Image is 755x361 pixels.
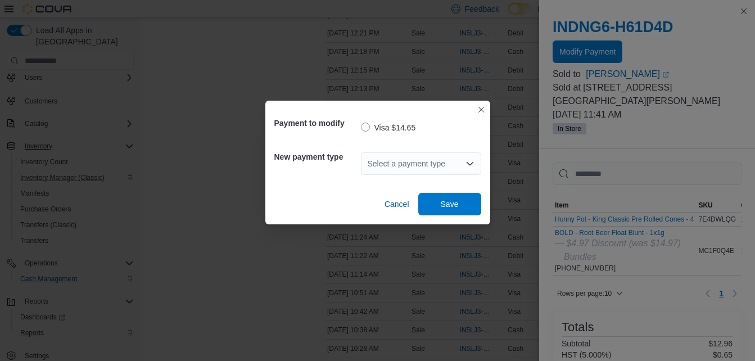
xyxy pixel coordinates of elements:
span: Cancel [385,198,409,210]
button: Save [418,193,481,215]
h5: Payment to modify [274,112,359,134]
span: Save [441,198,459,210]
button: Open list of options [465,159,474,168]
button: Cancel [380,193,414,215]
h5: New payment type [274,146,359,168]
input: Accessible screen reader label [368,157,369,170]
label: Visa $14.65 [361,121,416,134]
button: Closes this modal window [474,103,488,116]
